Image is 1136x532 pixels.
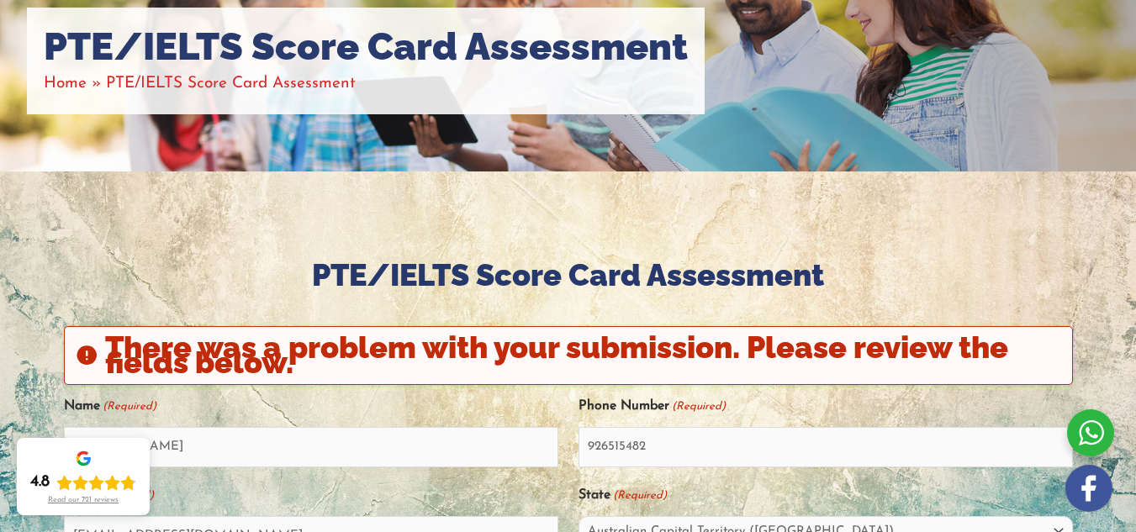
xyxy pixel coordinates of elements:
[1065,465,1112,512] img: white-facebook.png
[64,255,1073,295] h2: PTE/IELTS Score Card Assessment
[105,340,1059,370] h2: There was a problem with your submission. Please review the fields below.
[64,482,154,509] label: Email
[64,392,156,420] label: Name
[30,472,136,492] div: Rating: 4.8 out of 5
[101,392,156,420] span: (Required)
[44,76,87,92] a: Home
[579,392,726,420] label: Phone Number
[48,496,119,505] div: Read our 721 reviews
[44,24,688,70] h1: PTE/IELTS Score Card Assessment
[106,76,356,92] span: PTE/IELTS Score Card Assessment
[611,482,667,509] span: (Required)
[670,392,726,420] span: (Required)
[98,482,154,509] span: (Required)
[30,472,50,492] div: 4.8
[44,70,688,97] nav: Breadcrumbs
[579,482,667,509] label: State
